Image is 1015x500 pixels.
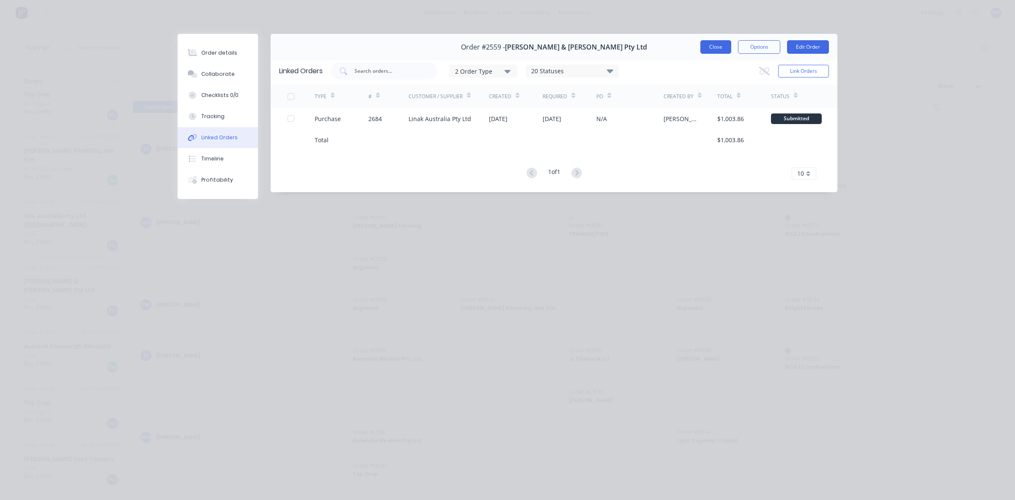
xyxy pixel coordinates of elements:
div: Created [489,93,511,100]
div: # [368,93,372,100]
button: Tracking [178,106,258,127]
div: Submitted [771,113,822,124]
button: Close [700,40,731,54]
div: N/A [596,114,607,123]
div: Checklists 0/0 [201,91,239,99]
div: Created By [664,93,694,100]
button: Order details [178,42,258,64]
div: 20 Statuses [526,66,618,76]
button: Linked Orders [178,127,258,148]
div: Collaborate [201,70,235,78]
div: Timeline [201,155,224,163]
button: 2 Order Type [450,65,517,77]
span: Order #2559 - [461,43,505,51]
div: Linak Australia Pty Ltd [409,114,471,123]
div: Linked Orders [201,134,238,141]
span: 10 [797,169,804,178]
div: [PERSON_NAME] [664,114,700,123]
button: Link Orders [778,65,829,77]
div: [DATE] [543,114,561,123]
div: Purchase [315,114,341,123]
div: 1 of 1 [548,167,560,180]
div: $1,003.86 [717,114,744,123]
div: Order details [201,49,237,57]
div: Status [771,93,790,100]
div: Customer / Supplier [409,93,463,100]
div: Profitability [201,176,233,184]
div: Linked Orders [279,66,323,76]
span: [PERSON_NAME] & [PERSON_NAME] Pty Ltd [505,43,647,51]
input: Search orders... [354,67,424,75]
div: [DATE] [489,114,507,123]
button: Options [738,40,780,54]
div: 2684 [368,114,382,123]
button: Timeline [178,148,258,169]
button: Profitability [178,169,258,191]
div: TYPE [315,93,326,100]
div: Total [315,135,329,144]
button: Checklists 0/0 [178,85,258,106]
div: $1,003.86 [717,135,744,144]
div: 2 Order Type [455,66,512,75]
div: Required [543,93,567,100]
div: Tracking [201,113,225,120]
div: Total [717,93,732,100]
button: Collaborate [178,64,258,85]
button: Edit Order [787,40,829,54]
div: PO [596,93,603,100]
